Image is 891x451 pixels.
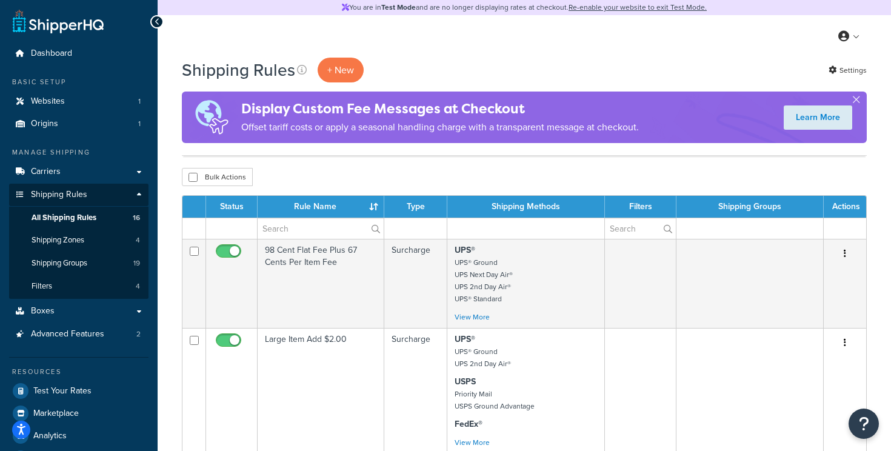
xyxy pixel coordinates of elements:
[455,312,490,322] a: View More
[9,207,148,229] li: All Shipping Rules
[133,258,140,269] span: 19
[206,196,258,218] th: Status
[824,196,866,218] th: Actions
[31,167,61,177] span: Carriers
[9,113,148,135] li: Origins
[13,9,104,33] a: ShipperHQ Home
[384,196,447,218] th: Type
[9,229,148,252] a: Shipping Zones 4
[9,90,148,113] li: Websites
[9,184,148,299] li: Shipping Rules
[31,306,55,316] span: Boxes
[784,105,852,130] a: Learn More
[33,409,79,419] span: Marketplace
[455,244,475,256] strong: UPS®
[9,229,148,252] li: Shipping Zones
[455,333,475,346] strong: UPS®
[455,418,482,430] strong: FedEx®
[9,113,148,135] a: Origins 1
[455,389,535,412] small: Priority Mail USPS Ground Advantage
[31,48,72,59] span: Dashboard
[9,184,148,206] a: Shipping Rules
[9,207,148,229] a: All Shipping Rules 16
[9,380,148,402] a: Test Your Rates
[258,239,384,328] td: 98 Cent Flat Fee Plus 67 Cents Per Item Fee
[182,58,295,82] h1: Shipping Rules
[136,281,140,292] span: 4
[182,92,241,143] img: duties-banner-06bc72dcb5fe05cb3f9472aba00be2ae8eb53ab6f0d8bb03d382ba314ac3c341.png
[241,119,639,136] p: Offset tariff costs or apply a seasonal handling charge with a transparent message at checkout.
[9,77,148,87] div: Basic Setup
[258,218,384,239] input: Search
[31,329,104,339] span: Advanced Features
[455,437,490,448] a: View More
[676,196,823,218] th: Shipping Groups
[381,2,416,13] strong: Test Mode
[32,258,87,269] span: Shipping Groups
[9,323,148,346] a: Advanced Features 2
[9,147,148,158] div: Manage Shipping
[136,235,140,246] span: 4
[9,275,148,298] li: Filters
[31,190,87,200] span: Shipping Rules
[258,196,384,218] th: Rule Name : activate to sort column ascending
[9,42,148,65] a: Dashboard
[384,239,447,328] td: Surcharge
[32,213,96,223] span: All Shipping Rules
[33,386,92,396] span: Test Your Rates
[31,96,65,107] span: Websites
[241,99,639,119] h4: Display Custom Fee Messages at Checkout
[569,2,707,13] a: Re-enable your website to exit Test Mode.
[9,252,148,275] a: Shipping Groups 19
[9,425,148,447] a: Analytics
[849,409,879,439] button: Open Resource Center
[136,329,141,339] span: 2
[9,275,148,298] a: Filters 4
[447,196,605,218] th: Shipping Methods
[138,119,141,129] span: 1
[33,431,67,441] span: Analytics
[455,375,476,388] strong: USPS
[138,96,141,107] span: 1
[605,218,676,239] input: Search
[32,235,84,246] span: Shipping Zones
[455,346,511,369] small: UPS® Ground UPS 2nd Day Air®
[9,300,148,322] a: Boxes
[9,403,148,424] a: Marketplace
[9,252,148,275] li: Shipping Groups
[133,213,140,223] span: 16
[9,367,148,377] div: Resources
[32,281,52,292] span: Filters
[455,257,513,304] small: UPS® Ground UPS Next Day Air® UPS 2nd Day Air® UPS® Standard
[829,62,867,79] a: Settings
[9,323,148,346] li: Advanced Features
[605,196,677,218] th: Filters
[182,168,253,186] button: Bulk Actions
[9,90,148,113] a: Websites 1
[9,161,148,183] a: Carriers
[31,119,58,129] span: Origins
[318,58,364,82] p: + New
